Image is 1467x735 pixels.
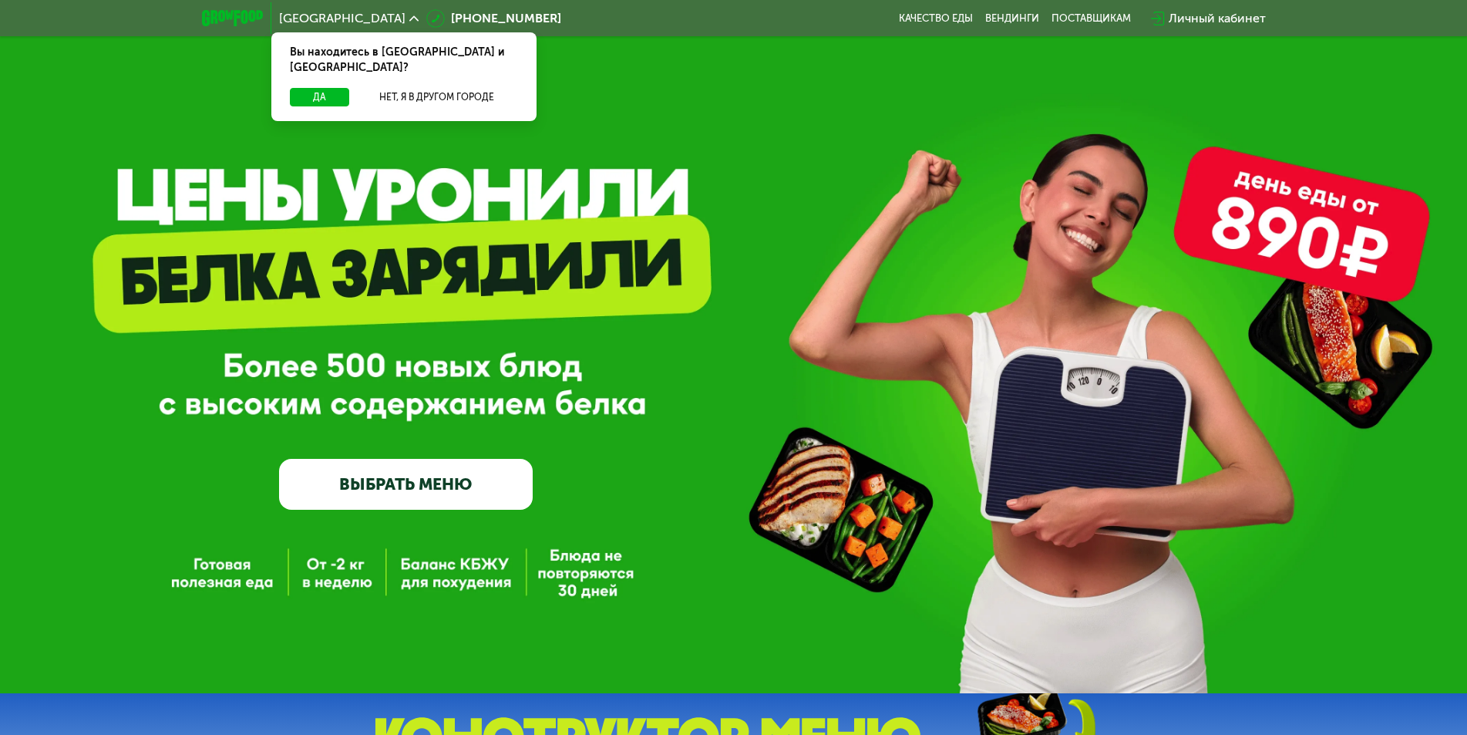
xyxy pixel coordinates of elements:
[1169,9,1266,28] div: Личный кабинет
[279,12,405,25] span: [GEOGRAPHIC_DATA]
[271,32,537,88] div: Вы находитесь в [GEOGRAPHIC_DATA] и [GEOGRAPHIC_DATA]?
[899,12,973,25] a: Качество еды
[290,88,349,106] button: Да
[279,459,533,510] a: ВЫБРАТЬ МЕНЮ
[426,9,561,28] a: [PHONE_NUMBER]
[355,88,518,106] button: Нет, я в другом городе
[1051,12,1131,25] div: поставщикам
[985,12,1039,25] a: Вендинги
